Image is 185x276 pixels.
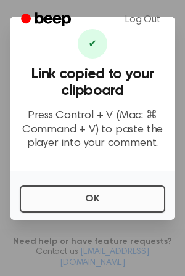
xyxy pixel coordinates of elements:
div: ✔ [78,29,107,59]
a: Log Out [113,5,173,34]
h3: Link copied to your clipboard [20,66,165,99]
a: Beep [12,8,82,32]
p: Press Control + V (Mac: ⌘ Command + V) to paste the player into your comment. [20,109,165,151]
button: OK [20,185,165,213]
